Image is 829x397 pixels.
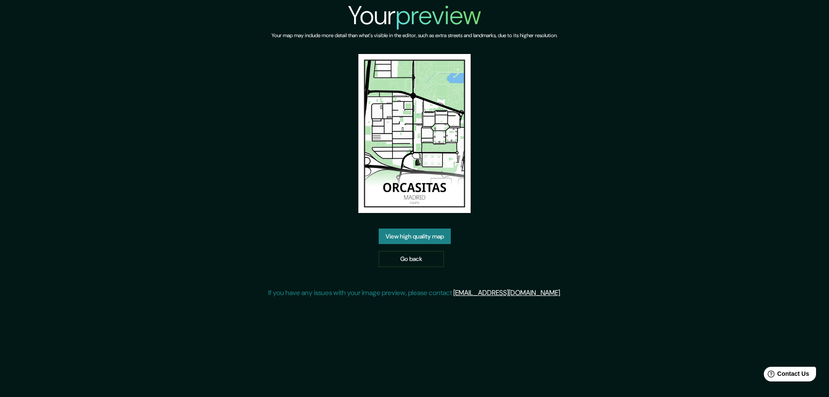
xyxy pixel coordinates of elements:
[272,31,557,40] h6: Your map may include more detail than what's visible in the editor, such as extra streets and lan...
[268,288,561,298] p: If you have any issues with your image preview, please contact .
[752,363,820,387] iframe: Help widget launcher
[379,229,451,245] a: View high quality map
[358,54,471,213] img: created-map-preview
[453,288,560,297] a: [EMAIL_ADDRESS][DOMAIN_NAME]
[379,251,444,267] a: Go back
